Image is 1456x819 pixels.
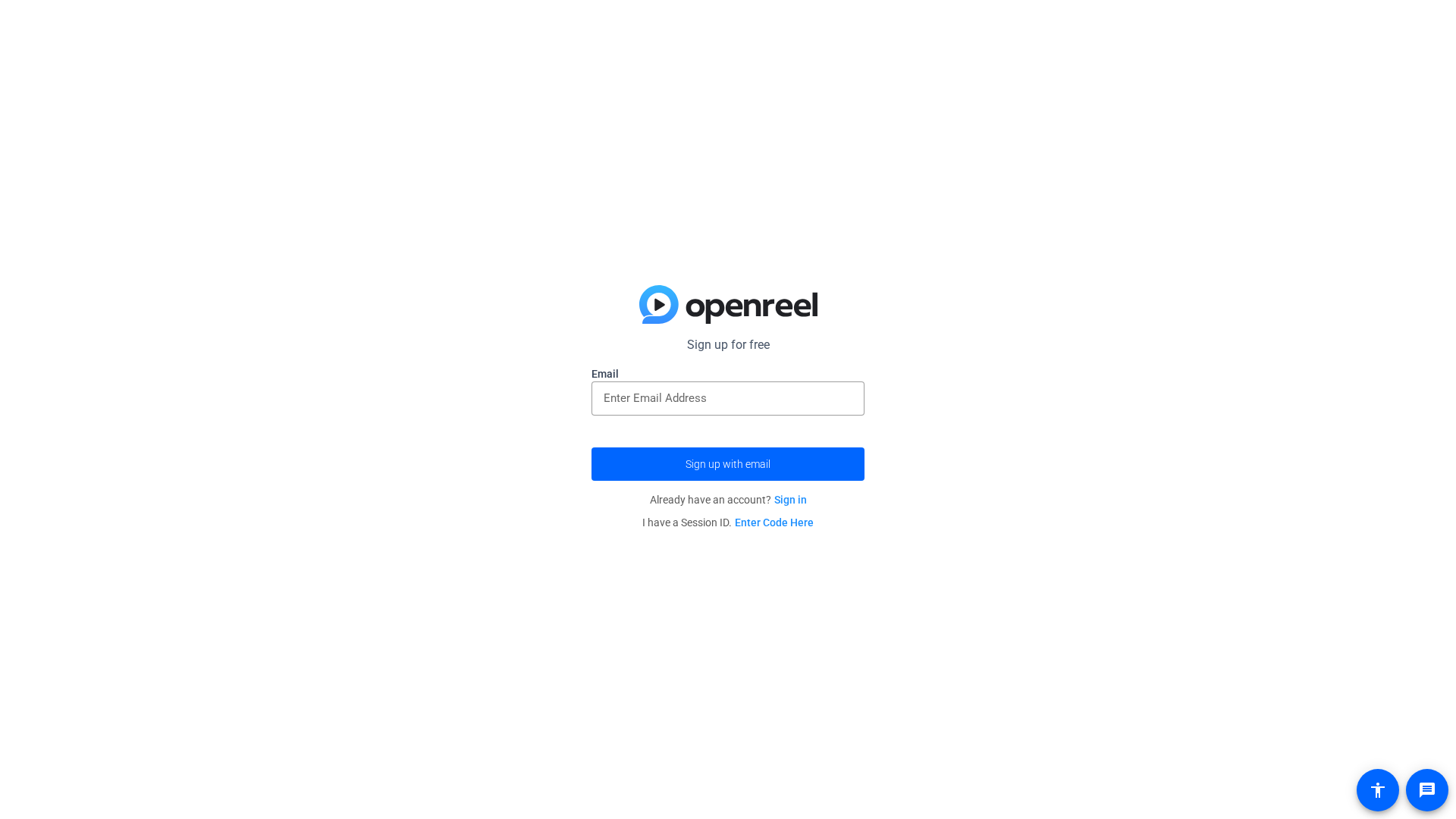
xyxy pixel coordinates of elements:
mat-icon: accessibility [1369,781,1387,799]
mat-icon: message [1418,781,1436,799]
input: Enter Email Address [604,389,852,407]
a: Enter Code Here [735,516,814,529]
label: Email [591,366,864,381]
button: Sign up with email [591,447,864,481]
span: Already have an account? [650,494,807,506]
a: Sign in [774,494,807,506]
span: I have a Session ID. [642,516,814,529]
p: Sign up for free [591,336,864,354]
img: blue-gradient.svg [639,285,817,325]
